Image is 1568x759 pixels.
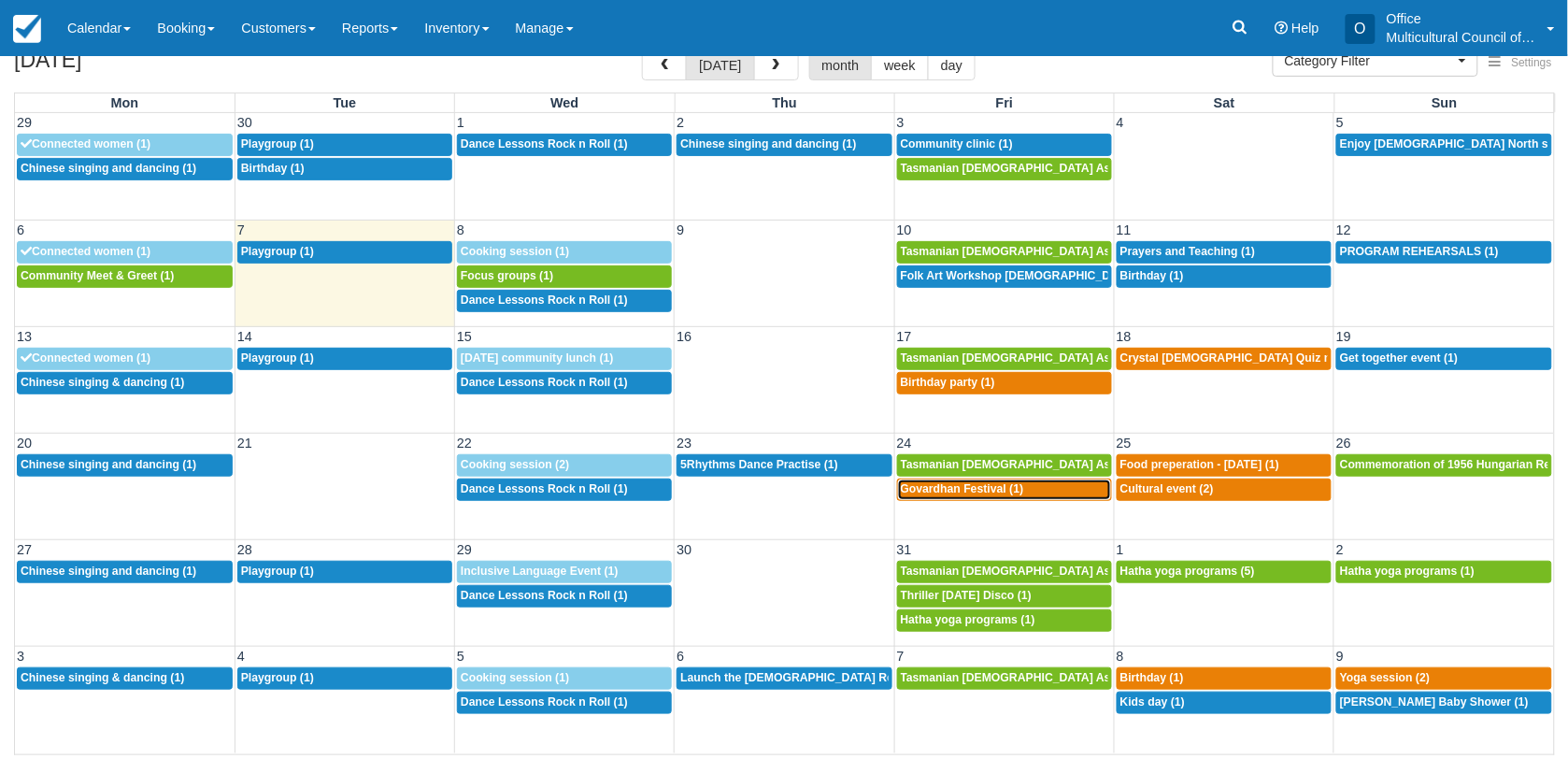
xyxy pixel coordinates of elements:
[15,222,26,237] span: 6
[235,649,247,664] span: 4
[1120,695,1185,709] span: Kids day (1)
[237,667,452,690] a: Playgroup (1)
[1285,51,1454,70] span: Category Filter
[675,115,686,130] span: 2
[15,436,34,451] span: 20
[1336,667,1552,690] a: Yoga session (2)
[1214,95,1234,110] span: Sat
[461,565,619,578] span: Inclusive Language Event (1)
[455,436,474,451] span: 22
[17,561,233,583] a: Chinese singing and dancing (1)
[897,561,1112,583] a: Tasmanian [DEMOGRAPHIC_DATA] Association -Weekly Praying (1)
[455,542,474,557] span: 29
[1115,329,1133,344] span: 18
[901,565,1270,578] span: Tasmanian [DEMOGRAPHIC_DATA] Association -Weekly Praying (1)
[457,290,672,312] a: Dance Lessons Rock n Roll (1)
[235,436,254,451] span: 21
[897,241,1112,264] a: Tasmanian [DEMOGRAPHIC_DATA] Association -Weekly Praying (1)
[680,137,856,150] span: Chinese singing and dancing (1)
[1120,269,1184,282] span: Birthday (1)
[1340,671,1430,684] span: Yoga session (2)
[1117,667,1332,690] a: Birthday (1)
[455,222,466,237] span: 8
[1346,14,1376,44] div: O
[901,458,1270,471] span: Tasmanian [DEMOGRAPHIC_DATA] Association -Weekly Praying (1)
[241,162,305,175] span: Birthday (1)
[13,15,41,43] img: checkfront-main-nav-mini-logo.png
[17,667,233,690] a: Chinese singing & dancing (1)
[1336,134,1552,156] a: Enjoy [DEMOGRAPHIC_DATA] North service (3)
[237,134,452,156] a: Playgroup (1)
[241,137,314,150] span: Playgroup (1)
[1336,241,1552,264] a: PROGRAM REHEARSALS (1)
[457,667,672,690] a: Cooking session (1)
[677,454,891,477] a: 5Rhythms Dance Practise (1)
[1120,671,1184,684] span: Birthday (1)
[457,585,672,608] a: Dance Lessons Rock n Roll (1)
[901,269,1219,282] span: Folk Art Workshop [DEMOGRAPHIC_DATA] Community (1)
[457,348,672,370] a: [DATE] community lunch (1)
[241,565,314,578] span: Playgroup (1)
[1120,458,1279,471] span: Food preperation - [DATE] (1)
[17,372,233,394] a: Chinese singing & dancing (1)
[334,95,357,110] span: Tue
[461,351,614,365] span: [DATE] community lunch (1)
[237,158,452,180] a: Birthday (1)
[895,222,914,237] span: 10
[457,561,672,583] a: Inclusive Language Event (1)
[1336,454,1552,477] a: Commemoration of 1956 Hungarian Revolution (1)
[1117,479,1332,501] a: Cultural event (2)
[901,482,1024,495] span: Govardhan Festival (1)
[897,479,1112,501] a: Govardhan Festival (1)
[457,134,672,156] a: Dance Lessons Rock n Roll (1)
[895,542,914,557] span: 31
[237,561,452,583] a: Playgroup (1)
[897,158,1112,180] a: Tasmanian [DEMOGRAPHIC_DATA] Association -Weekly Praying (1)
[461,245,569,258] span: Cooking session (1)
[1120,565,1255,578] span: Hatha yoga programs (5)
[1340,565,1475,578] span: Hatha yoga programs (1)
[901,589,1032,602] span: Thriller [DATE] Disco (1)
[1115,222,1133,237] span: 11
[1387,28,1536,47] p: Multicultural Council of [GEOGRAPHIC_DATA]
[1387,9,1536,28] p: Office
[675,329,693,344] span: 16
[1432,95,1457,110] span: Sun
[871,49,929,80] button: week
[457,479,672,501] a: Dance Lessons Rock n Roll (1)
[1115,542,1126,557] span: 1
[1115,436,1133,451] span: 25
[675,222,686,237] span: 9
[21,269,175,282] span: Community Meet & Greet (1)
[21,162,196,175] span: Chinese singing and dancing (1)
[897,585,1112,608] a: Thriller [DATE] Disco (1)
[455,115,466,130] span: 1
[1275,21,1288,35] i: Help
[1115,649,1126,664] span: 8
[461,137,628,150] span: Dance Lessons Rock n Roll (1)
[457,241,672,264] a: Cooking session (1)
[1340,245,1499,258] span: PROGRAM REHEARSALS (1)
[675,649,686,664] span: 6
[1120,482,1214,495] span: Cultural event (2)
[675,436,693,451] span: 23
[1117,692,1332,714] a: Kids day (1)
[15,115,34,130] span: 29
[897,609,1112,632] a: Hatha yoga programs (1)
[461,589,628,602] span: Dance Lessons Rock n Roll (1)
[17,265,233,288] a: Community Meet & Greet (1)
[17,158,233,180] a: Chinese singing and dancing (1)
[897,454,1112,477] a: Tasmanian [DEMOGRAPHIC_DATA] Association -Weekly Praying (1)
[928,49,976,80] button: day
[1478,50,1563,77] button: Settings
[895,115,906,130] span: 3
[550,95,578,110] span: Wed
[901,613,1035,626] span: Hatha yoga programs (1)
[897,265,1112,288] a: Folk Art Workshop [DEMOGRAPHIC_DATA] Community (1)
[1117,265,1332,288] a: Birthday (1)
[461,458,569,471] span: Cooking session (2)
[1291,21,1319,36] span: Help
[241,671,314,684] span: Playgroup (1)
[897,134,1112,156] a: Community clinic (1)
[901,376,995,389] span: Birthday party (1)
